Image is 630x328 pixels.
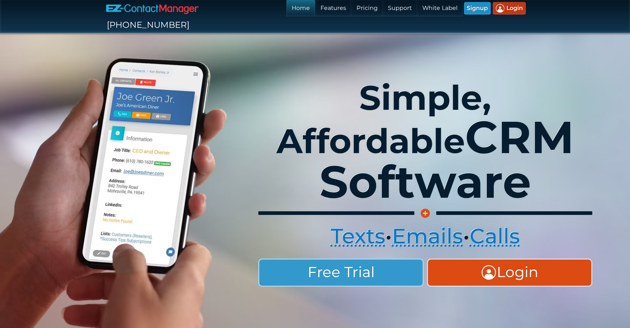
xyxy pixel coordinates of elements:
a: Free Trial [258,259,424,287]
div: • • [252,221,599,252]
a: Login [493,2,525,15]
a: Calls [470,225,520,248]
big: CRM Software [319,113,574,208]
a: Emails [392,225,463,248]
h1: Simple, Affordable [252,82,599,205]
span: [PHONE_NUMBER] [107,20,189,30]
a: Texts [331,225,385,248]
a: Signup [464,2,491,15]
a: Login [427,259,592,287]
img: EZ-ContactManager [106,4,199,14]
